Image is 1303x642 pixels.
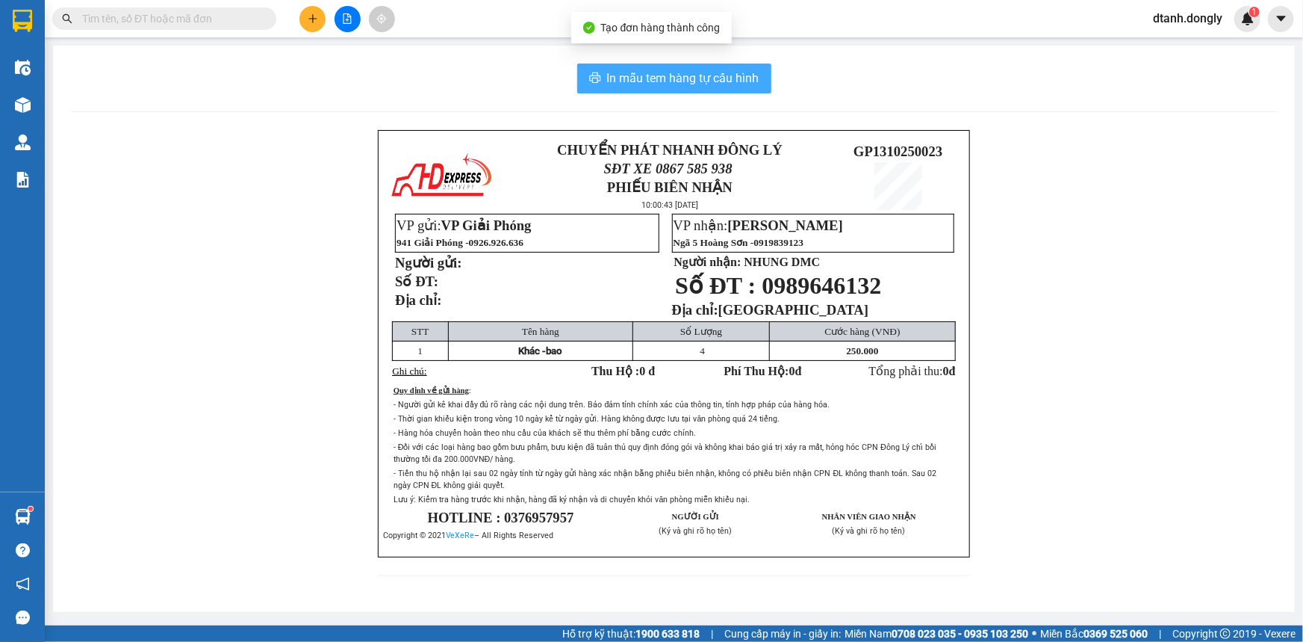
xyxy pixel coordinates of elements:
[446,531,475,540] a: VeXeRe
[853,143,942,159] span: GP1310250023
[15,509,31,525] img: warehouse-icon
[335,6,361,32] button: file-add
[869,365,956,377] span: Tổng phải thu:
[711,626,713,642] span: |
[15,97,31,113] img: warehouse-icon
[42,99,123,131] strong: PHIẾU BIÊN NHẬN
[13,10,32,32] img: logo-vxr
[892,628,1028,640] strong: 0708 023 035 - 0935 103 250
[674,237,804,248] span: Ngã 5 Hoàng Sơn -
[943,365,949,377] span: 0
[744,256,821,268] span: NHUNG DMC
[591,365,655,377] strong: Thu Hộ :
[641,200,698,210] span: 10:00:43 [DATE]
[16,577,30,591] span: notification
[674,256,741,268] strong: Người nhận:
[35,12,129,61] strong: CHUYỂN PHÁT NHANH ĐÔNG LÝ
[675,272,756,299] span: Số ĐT :
[376,13,387,24] span: aim
[15,172,31,188] img: solution-icon
[1040,626,1148,642] span: Miền Bắc
[299,6,326,32] button: plus
[557,142,783,158] strong: CHUYỂN PHÁT NHANH ĐÔNG LÝ
[546,345,562,357] span: bao
[754,237,804,248] span: 0919839123
[395,255,461,271] strong: Người gửi:
[15,135,31,150] img: warehouse-icon
[672,302,718,318] strong: Địa chỉ:
[15,60,31,75] img: warehouse-icon
[607,179,733,195] strong: PHIẾU BIÊN NHẬN
[395,292,441,308] strong: Địa chỉ:
[845,626,1028,642] span: Miền Nam
[394,469,937,490] span: - Tiền thu hộ nhận lại sau 02 ngày tính từ ngày gửi hàng xác nhận bằng phiếu biên nhận, không có ...
[1251,7,1257,17] span: 1
[417,345,423,357] span: 1
[833,526,906,536] span: (Ký và ghi rõ họ tên)
[428,510,574,525] span: HOTLINE : 0376957957
[16,611,30,625] span: message
[395,274,438,289] strong: Số ĐT:
[397,237,523,248] span: 941 Giải Phóng -
[43,64,122,96] span: SĐT XE 0968 891 892
[1249,7,1260,17] sup: 1
[825,326,901,337] span: Cước hàng (VNĐ)
[132,77,221,93] span: GP1310250022
[441,217,532,233] span: VP Giải Phóng
[7,52,32,104] img: logo
[1241,12,1254,25] img: icon-new-feature
[469,237,523,248] span: 0926.926.636
[601,22,721,34] span: Tạo đơn hàng thành công
[672,513,719,521] strong: NGƯỜI GỬI
[607,69,759,87] span: In mẫu tem hàng tự cấu hình
[762,272,882,299] span: 0989646132
[635,628,700,640] strong: 1900 633 818
[342,13,352,24] span: file-add
[392,365,426,377] span: Ghi chú:
[639,365,655,377] span: 0 đ
[522,326,559,337] span: Tên hàng
[389,150,494,203] img: logo
[369,6,395,32] button: aim
[1032,631,1036,637] span: ⚪️
[394,414,780,424] span: - Thời gian khiếu kiện trong vòng 10 ngày kể từ ngày gửi. Hàng không được lưu tại văn phòng quá 2...
[62,13,72,24] span: search
[822,513,916,521] strong: NHÂN VIÊN GIAO NHẬN
[518,345,546,357] span: Khác -
[589,72,601,86] span: printer
[604,161,733,176] span: SĐT XE 0867 585 938
[82,10,258,27] input: Tìm tên, số ĐT hoặc mã đơn
[383,531,554,540] span: Copyright © 2021 – All Rights Reserved
[680,326,722,337] span: Số Lượng
[1220,629,1231,639] span: copyright
[583,22,595,34] span: check-circle
[724,626,841,642] span: Cung cấp máy in - giấy in:
[674,217,843,233] span: VP nhận:
[394,428,696,438] span: - Hàng hóa chuyển hoàn theo nhu cầu của khách sẽ thu thêm phí bằng cước chính.
[469,386,471,395] span: :
[394,495,750,504] span: Lưu ý: Kiểm tra hàng trước khi nhận, hàng đã ký nhận và di chuyển khỏi văn phòng miễn khiếu nại.
[846,345,878,357] span: 250.000
[1159,626,1161,642] span: |
[700,345,705,357] span: 4
[394,400,830,410] span: - Người gửi kê khai đầy đủ rõ ràng các nội dung trên. Bảo đảm tính chính xác của thông tin, tính ...
[789,365,795,377] span: 0
[562,626,700,642] span: Hỗ trợ kỹ thuật:
[394,386,469,395] span: Quy định về gửi hàng
[411,326,429,337] span: STT
[28,507,33,511] sup: 1
[394,442,936,464] span: - Đối với các loại hàng bao gồm bưu phẩm, bưu kiện đã tuân thủ quy định đóng gói và không khai bá...
[397,217,531,233] span: VP gửi:
[659,526,732,536] span: (Ký và ghi rõ họ tên)
[949,365,956,377] span: đ
[577,64,771,93] button: printerIn mẫu tem hàng tự cấu hình
[1275,12,1288,25] span: caret-down
[718,302,868,318] span: [GEOGRAPHIC_DATA]
[1268,6,1294,32] button: caret-down
[1141,9,1234,28] span: dtanh.dongly
[16,543,30,558] span: question-circle
[724,365,802,377] strong: Phí Thu Hộ: đ
[728,217,843,233] span: [PERSON_NAME]
[1083,628,1148,640] strong: 0369 525 060
[308,13,318,24] span: plus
